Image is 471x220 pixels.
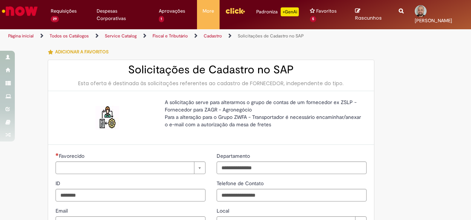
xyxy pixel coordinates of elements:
[56,189,206,201] input: ID
[48,44,113,60] button: Adicionar a Favoritos
[59,153,86,159] span: Necessários - Favorecido
[217,180,265,187] span: Telefone de Contato
[415,17,452,24] span: [PERSON_NAME]
[238,33,304,39] a: Solicitações de Cadastro no SAP
[105,33,137,39] a: Service Catalog
[56,80,367,87] div: Esta oferta é destinada às solicitações referentes ao cadastro de FORNECEDOR, independente do tipo.
[217,189,367,201] input: Telefone de Contato
[225,5,245,16] img: click_logo_yellow_360x200.png
[56,180,62,187] span: ID
[256,7,299,16] div: Padroniza
[165,99,361,128] p: A solicitação serve para alterarmos o grupo de contas de um fornecedor ex ZSLP - Fornecedor para ...
[56,64,367,76] h2: Solicitações de Cadastro no SAP
[56,207,69,214] span: Email
[203,7,214,15] span: More
[355,8,388,21] a: Rascunhos
[281,7,299,16] p: +GenAi
[153,33,188,39] a: Fiscal e Tributário
[55,49,108,55] span: Adicionar a Favoritos
[50,33,89,39] a: Todos os Catálogos
[217,161,367,174] input: Departamento
[310,16,316,22] span: 5
[51,16,59,22] span: 29
[355,14,382,21] span: Rascunhos
[316,7,337,15] span: Favoritos
[8,33,34,39] a: Página inicial
[159,16,164,22] span: 1
[6,29,308,43] ul: Trilhas de página
[1,4,39,19] img: ServiceNow
[204,33,222,39] a: Cadastro
[56,161,206,174] a: Limpar campo Favorecido
[96,106,119,130] img: Solicitações de Cadastro no SAP
[56,153,59,156] span: Necessários
[217,207,231,214] span: Local
[97,7,147,22] span: Despesas Corporativas
[51,7,77,15] span: Requisições
[217,153,251,159] span: Departamento
[159,7,185,15] span: Aprovações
